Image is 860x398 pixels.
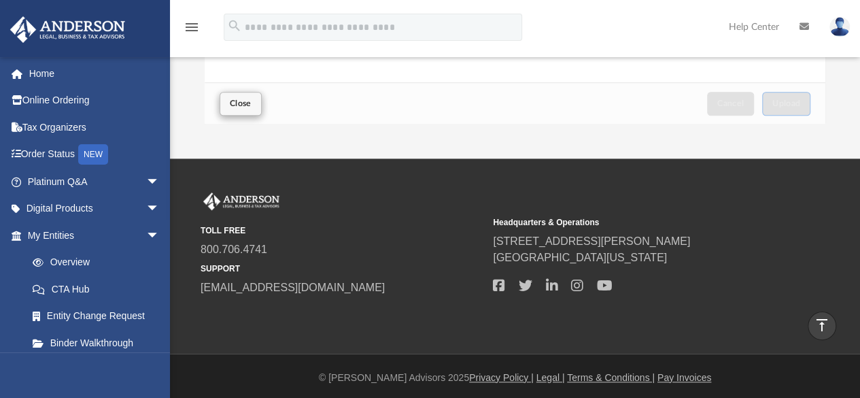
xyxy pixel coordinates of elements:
[493,235,690,247] a: [STREET_ADDRESS][PERSON_NAME]
[146,222,173,250] span: arrow_drop_down
[227,18,242,33] i: search
[230,99,252,107] span: Close
[146,168,173,196] span: arrow_drop_down
[772,99,801,107] span: Upload
[19,303,180,330] a: Entity Change Request
[469,372,534,383] a: Privacy Policy |
[536,372,565,383] a: Legal |
[19,276,180,303] a: CTA Hub
[201,282,385,293] a: [EMAIL_ADDRESS][DOMAIN_NAME]
[78,144,108,165] div: NEW
[10,114,180,141] a: Tax Organizers
[10,195,180,222] a: Digital Productsarrow_drop_down
[10,168,180,195] a: Platinum Q&Aarrow_drop_down
[10,222,180,249] a: My Entitiesarrow_drop_down
[146,195,173,223] span: arrow_drop_down
[19,249,180,276] a: Overview
[829,17,850,37] img: User Pic
[201,225,483,237] small: TOLL FREE
[657,372,711,383] a: Pay Invoices
[10,60,180,87] a: Home
[493,252,667,263] a: [GEOGRAPHIC_DATA][US_STATE]
[19,329,180,356] a: Binder Walkthrough
[6,16,129,43] img: Anderson Advisors Platinum Portal
[808,312,836,340] a: vertical_align_top
[10,87,180,114] a: Online Ordering
[201,193,282,210] img: Anderson Advisors Platinum Portal
[567,372,655,383] a: Terms & Conditions |
[10,141,180,169] a: Order StatusNEW
[201,244,267,255] a: 800.706.4741
[717,99,744,107] span: Cancel
[220,92,262,116] button: Close
[814,317,830,333] i: vertical_align_top
[184,19,200,35] i: menu
[184,26,200,35] a: menu
[762,92,811,116] button: Upload
[201,263,483,275] small: SUPPORT
[707,92,755,116] button: Cancel
[170,371,860,385] div: © [PERSON_NAME] Advisors 2025
[493,216,776,229] small: Headquarters & Operations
